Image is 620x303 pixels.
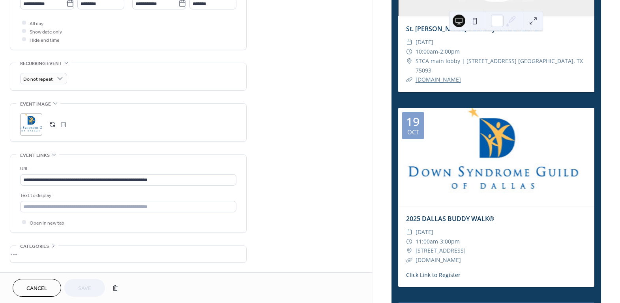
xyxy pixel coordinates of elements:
[406,56,412,66] div: ​
[30,219,64,227] span: Open in new tab
[416,256,461,264] a: [DOMAIN_NAME]
[20,113,42,136] div: ;
[20,100,51,108] span: Event image
[416,246,466,255] span: [STREET_ADDRESS]
[406,246,412,255] div: ​
[440,237,460,246] span: 3:00pm
[406,227,412,237] div: ​
[416,237,438,246] span: 11:00am
[406,75,412,84] div: ​
[406,237,412,246] div: ​
[20,191,235,200] div: Text to display
[20,151,50,160] span: Event links
[438,237,440,246] span: -
[406,24,541,33] a: St. [PERSON_NAME] Academy Resources Fair
[10,246,246,262] div: •••
[30,19,43,28] span: All day
[406,214,494,223] a: 2025 DALLAS BUDDY WALK®
[30,28,62,36] span: Show date only
[406,255,412,265] div: ​
[20,59,62,68] span: Recurring event
[26,284,47,293] span: Cancel
[20,165,235,173] div: URL
[416,227,433,237] span: [DATE]
[416,56,586,75] span: STCA main lobby | [STREET_ADDRESS] [GEOGRAPHIC_DATA], TX 75093
[30,36,60,44] span: Hide end time
[416,47,438,56] span: 10:00am
[406,47,412,56] div: ​
[438,47,440,56] span: -
[13,279,61,297] button: Cancel
[398,271,594,279] div: Click Link to Register
[20,242,49,251] span: Categories
[416,37,433,47] span: [DATE]
[406,37,412,47] div: ​
[407,129,419,135] div: Oct
[440,47,460,56] span: 2:00pm
[23,74,53,84] span: Do not repeat
[416,76,461,83] a: [DOMAIN_NAME]
[406,116,420,128] div: 19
